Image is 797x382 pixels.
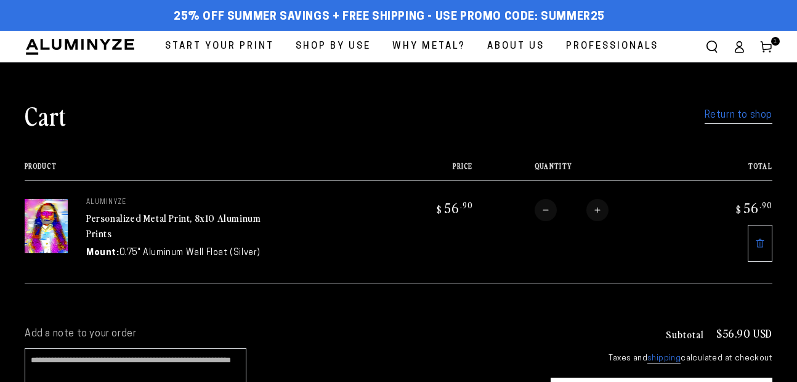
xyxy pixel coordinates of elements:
[684,162,772,180] th: Total
[296,38,371,55] span: Shop By Use
[551,352,772,365] small: Taxes and calculated at checkout
[165,38,274,55] span: Start Your Print
[557,31,668,62] a: Professionals
[25,99,67,131] h1: Cart
[119,246,261,259] dd: 0.75" Aluminum Wall Float (Silver)
[86,199,271,206] p: aluminyze
[557,199,586,221] input: Quantity for Personalized Metal Print, 8x10 Aluminum Prints
[487,38,544,55] span: About Us
[25,199,68,253] img: 8"x10" Rectangle White Glossy Aluminyzed Photo
[392,38,466,55] span: Why Metal?
[736,203,742,216] span: $
[774,37,777,46] span: 1
[566,38,658,55] span: Professionals
[716,328,772,339] p: $56.90 USD
[759,200,772,210] sup: .90
[698,33,726,60] summary: Search our site
[86,246,119,259] dt: Mount:
[384,162,472,180] th: Price
[174,10,605,24] span: 25% off Summer Savings + Free Shipping - Use Promo Code: SUMMER25
[647,354,681,364] a: shipping
[25,162,384,180] th: Product
[383,31,475,62] a: Why Metal?
[86,211,261,240] a: Personalized Metal Print, 8x10 Aluminum Prints
[437,203,442,216] span: $
[435,199,473,216] bdi: 56
[156,31,283,62] a: Start Your Print
[473,162,684,180] th: Quantity
[478,31,554,62] a: About Us
[666,329,704,339] h3: Subtotal
[460,200,473,210] sup: .90
[748,225,772,262] a: Remove 8"x10" Rectangle White Glossy Aluminyzed Photo
[705,107,772,124] a: Return to shop
[25,38,136,56] img: Aluminyze
[734,199,772,216] bdi: 56
[25,328,526,341] label: Add a note to your order
[286,31,380,62] a: Shop By Use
